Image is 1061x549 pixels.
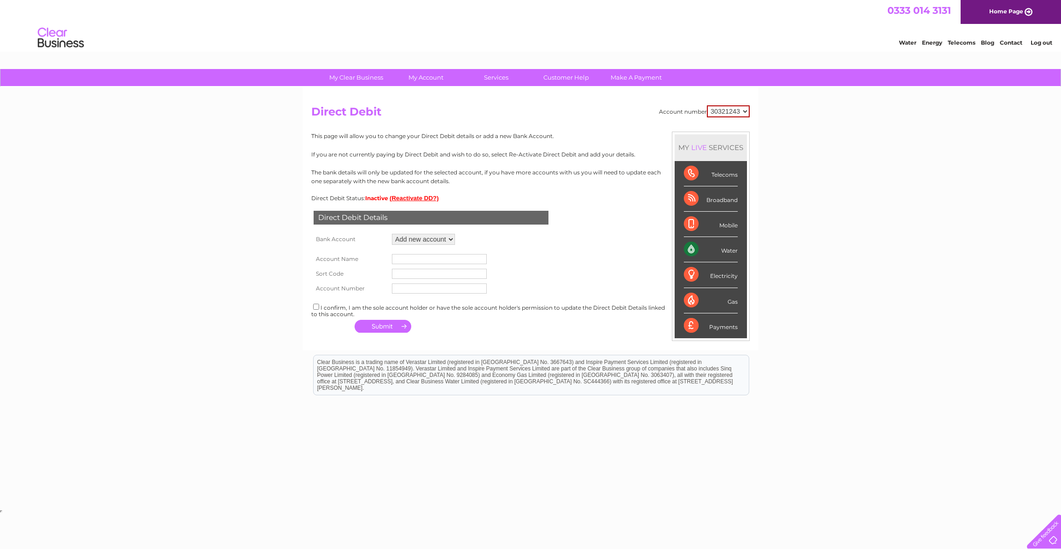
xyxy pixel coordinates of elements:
a: Customer Help [528,69,604,86]
div: Clear Business is a trading name of Verastar Limited (registered in [GEOGRAPHIC_DATA] No. 3667643... [314,5,749,45]
a: Blog [981,39,994,46]
th: Account Name [311,252,390,266]
a: My Clear Business [318,69,394,86]
th: Bank Account [311,231,390,247]
div: Gas [684,288,738,313]
button: (Reactivate DD?) [390,195,439,202]
a: Contact [1000,39,1022,46]
div: I confirm, I am the sole account holder or have the sole account holder's permission to update th... [311,302,750,318]
span: Inactive [365,195,388,202]
div: Mobile [684,212,738,237]
a: My Account [388,69,464,86]
a: 0333 014 3131 [887,5,951,16]
th: Sort Code [311,266,390,281]
p: This page will allow you to change your Direct Debit details or add a new Bank Account. [311,132,750,140]
div: Direct Debit Details [314,211,548,225]
a: Services [458,69,534,86]
div: MY SERVICES [675,134,747,161]
div: Water [684,237,738,262]
a: Water [899,39,916,46]
div: Broadband [684,186,738,212]
a: Log out [1031,39,1052,46]
th: Account Number [311,281,390,296]
div: Telecoms [684,161,738,186]
a: Make A Payment [598,69,674,86]
div: Payments [684,313,738,338]
div: Direct Debit Status: [311,195,750,202]
h2: Direct Debit [311,105,750,123]
a: Telecoms [948,39,975,46]
p: If you are not currently paying by Direct Debit and wish to do so, select Re-Activate Direct Debi... [311,150,750,159]
div: Electricity [684,262,738,288]
img: logo.png [37,24,84,52]
p: The bank details will only be updated for the selected account, if you have more accounts with us... [311,168,750,185]
div: Account number [659,105,750,117]
div: LIVE [689,143,709,152]
a: Energy [922,39,942,46]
